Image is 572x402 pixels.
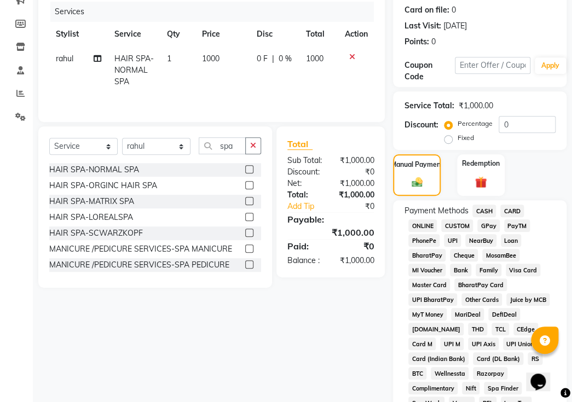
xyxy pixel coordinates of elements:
span: Complimentary [408,382,458,394]
div: ₹1,000.00 [331,178,382,189]
th: Stylist [49,22,107,46]
div: Service Total: [404,100,454,112]
span: Nift [462,382,479,394]
span: 1000 [306,54,323,63]
span: HAIR SPA-NORMAL SPA [114,54,153,86]
th: Total [299,22,338,46]
span: Other Cards [461,293,502,306]
span: rahul [56,54,73,63]
div: ₹1,000.00 [331,155,382,166]
span: UPI Axis [468,337,499,350]
div: Balance : [279,255,331,266]
div: Card on file: [404,4,449,16]
label: Fixed [457,133,473,143]
th: Disc [250,22,299,46]
th: Price [195,22,250,46]
span: UPI Union [503,337,538,350]
span: 0 % [279,53,292,65]
span: Spa Finder [484,382,522,394]
div: MANICURE /PEDICURE SERVICES-SPA MANICURE [49,243,232,255]
div: 0 [431,36,435,48]
div: Sub Total: [279,155,331,166]
span: Visa Card [506,264,541,276]
span: MariDeal [451,308,484,321]
span: THD [468,323,487,335]
th: Qty [160,22,195,46]
span: DefiDeal [488,308,520,321]
div: ₹1,000.00 [330,189,382,201]
button: Apply [535,57,566,74]
input: Search or Scan [199,137,246,154]
span: [DOMAIN_NAME] [408,323,464,335]
div: HAIR SPA-ORGINC HAIR SPA [49,180,157,191]
div: [DATE] [443,20,466,32]
span: Bank [450,264,471,276]
span: UPI M [440,337,464,350]
div: MANICURE /PEDICURE SERVICES-SPA PEDICURE [49,259,229,271]
div: Services [50,2,382,22]
div: Payable: [279,213,382,226]
span: Razorpay [473,367,507,380]
div: HAIR SPA-SCWARZKOPF [49,228,143,239]
span: Card (Indian Bank) [408,352,469,365]
span: PhonePe [408,234,440,247]
div: ₹0 [339,201,382,212]
label: Redemption [462,159,500,168]
span: GPay [477,219,500,232]
span: RS [528,352,542,365]
span: | [272,53,274,65]
div: Points: [404,36,429,48]
div: ₹0 [331,240,382,253]
div: Last Visit: [404,20,441,32]
div: Total: [279,189,330,201]
span: MyT Money [408,308,447,321]
div: HAIR SPA-NORMAL SPA [49,164,139,176]
label: Manual Payment [391,160,443,170]
img: _cash.svg [408,176,426,189]
label: Percentage [457,119,492,129]
div: Net: [279,178,331,189]
span: Wellnessta [431,367,469,380]
span: NearBuy [465,234,496,247]
span: ONLINE [408,219,437,232]
span: CARD [500,205,524,217]
span: BharatPay [408,249,446,261]
div: ₹1,000.00 [331,255,382,266]
span: CUSTOM [441,219,473,232]
div: ₹1,000.00 [458,100,493,112]
div: HAIR SPA-LOREALSPA [49,212,133,223]
span: Loan [501,234,522,247]
span: Total [287,138,313,150]
input: Enter Offer / Coupon Code [455,57,530,74]
span: Cheque [450,249,478,261]
th: Action [338,22,374,46]
div: Discount: [404,119,438,131]
img: _gift.svg [471,175,490,190]
span: UPI BharatPay [408,293,457,306]
div: ₹1,000.00 [279,226,382,239]
span: 1000 [201,54,219,63]
div: HAIR SPA-MATRIX SPA [49,196,134,207]
span: MI Voucher [408,264,446,276]
div: ₹0 [331,166,382,178]
div: Coupon Code [404,60,454,83]
span: Payment Methods [404,205,468,217]
span: BTC [408,367,426,380]
span: TCL [492,323,509,335]
span: Family [476,264,501,276]
span: Master Card [408,278,450,291]
span: 1 [167,54,171,63]
span: CASH [472,205,496,217]
a: Add Tip [279,201,339,212]
span: MosamBee [482,249,519,261]
span: Card (DL Bank) [473,352,523,365]
iframe: chat widget [526,358,561,391]
span: PayTM [504,219,530,232]
span: CEdge [513,323,539,335]
div: Paid: [279,240,331,253]
span: UPI [444,234,461,247]
span: 0 F [257,53,268,65]
span: Juice by MCB [506,293,550,306]
div: 0 [451,4,455,16]
div: Discount: [279,166,331,178]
